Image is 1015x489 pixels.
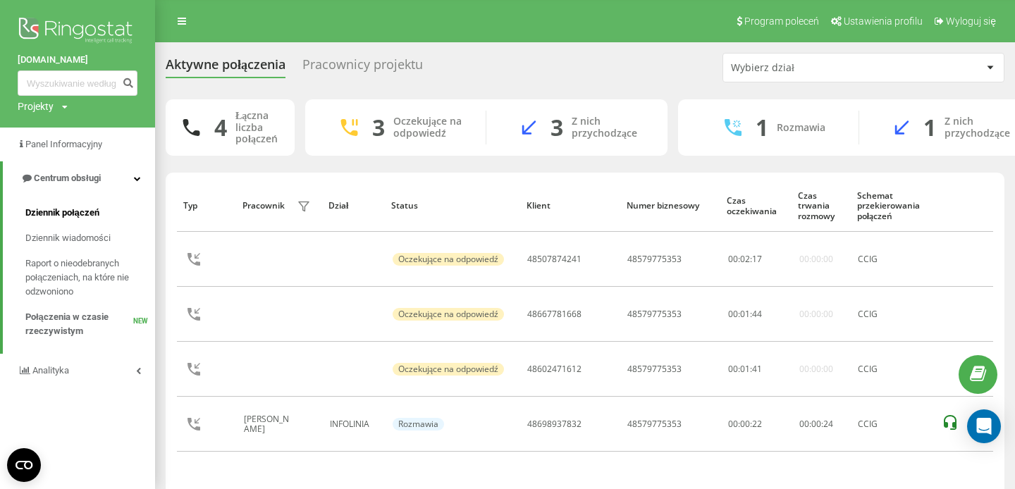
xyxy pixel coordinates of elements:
[844,16,923,27] span: Ustawienia profilu
[166,57,285,79] div: Aktywne połączenia
[858,254,926,264] div: CCIG
[242,201,285,211] div: Pracownik
[752,253,762,265] span: 17
[527,419,582,429] div: 48698937832
[18,14,137,49] img: Ringostat logo
[527,201,613,211] div: Klient
[572,116,646,140] div: Z nich przychodzące
[752,363,762,375] span: 41
[25,256,148,299] span: Raport o nieodebranych połączeniach, na które nie odzwoniono
[756,114,768,141] div: 1
[393,308,504,321] div: Oczekujące na odpowiedź
[328,201,378,211] div: Dział
[18,70,137,96] input: Wyszukiwanie według numeru
[34,173,101,183] span: Centrum obsługi
[3,161,155,195] a: Centrum obsługi
[25,231,111,245] span: Dziennik wiadomości
[799,364,833,374] div: 00:00:00
[393,418,444,431] div: Rozmawia
[393,363,504,376] div: Oczekujące na odpowiedź
[798,191,844,221] div: Czas trwania rozmowy
[946,16,996,27] span: Wyloguj się
[728,254,762,264] div: : :
[18,99,54,113] div: Projekty
[799,254,833,264] div: 00:00:00
[18,53,137,67] a: [DOMAIN_NAME]
[393,116,465,140] div: Oczekujące na odpowiedź
[527,364,582,374] div: 48602471612
[728,253,738,265] span: 00
[728,309,762,319] div: : :
[183,201,229,211] div: Typ
[627,254,682,264] div: 48579775353
[728,419,784,429] div: 00:00:22
[967,409,1001,443] div: Open Intercom Messenger
[391,201,513,211] div: Status
[214,114,227,141] div: 4
[858,364,926,374] div: CCIG
[740,363,750,375] span: 01
[32,365,69,376] span: Analityka
[235,110,278,145] div: Łączna liczba połączeń
[7,448,41,482] button: Open CMP widget
[799,418,809,430] span: 00
[627,201,713,211] div: Numer biznesowy
[550,114,563,141] div: 3
[302,57,423,79] div: Pracownicy projektu
[731,62,899,74] div: Wybierz dział
[857,191,928,221] div: Schemat przekierowania połączeń
[799,419,833,429] div: : :
[25,251,155,304] a: Raport o nieodebranych połączeniach, na które nie odzwoniono
[740,308,750,320] span: 01
[823,418,833,430] span: 24
[923,114,936,141] div: 1
[627,419,682,429] div: 48579775353
[811,418,821,430] span: 00
[777,122,825,134] div: Rozmawia
[799,309,833,319] div: 00:00:00
[627,309,682,319] div: 48579775353
[393,253,504,266] div: Oczekujące na odpowiedź
[727,196,785,216] div: Czas oczekiwania
[728,308,738,320] span: 00
[527,254,582,264] div: 48507874241
[25,200,155,225] a: Dziennik połączeń
[372,114,385,141] div: 3
[25,206,99,220] span: Dziennik połączeń
[25,304,155,344] a: Połączenia w czasie rzeczywistymNEW
[858,309,926,319] div: CCIG
[858,419,926,429] div: CCIG
[740,253,750,265] span: 02
[25,139,102,149] span: Panel Informacyjny
[744,16,819,27] span: Program poleceń
[752,308,762,320] span: 44
[25,225,155,251] a: Dziennik wiadomości
[527,309,582,319] div: 48667781668
[728,364,762,374] div: : :
[25,310,133,338] span: Połączenia w czasie rzeczywistym
[330,419,377,429] div: INFOLINIA
[728,363,738,375] span: 00
[244,414,294,435] div: [PERSON_NAME]
[627,364,682,374] div: 48579775353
